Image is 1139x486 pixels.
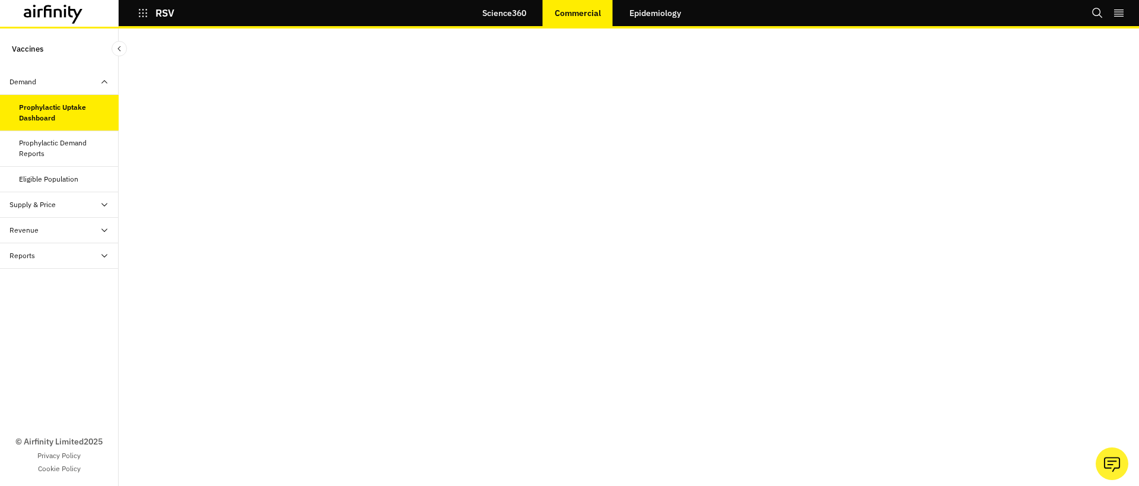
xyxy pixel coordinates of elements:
[555,8,601,18] p: Commercial
[138,3,174,23] button: RSV
[1092,3,1103,23] button: Search
[1096,447,1128,480] button: Ask our analysts
[9,199,56,210] div: Supply & Price
[38,463,81,474] a: Cookie Policy
[155,8,174,18] p: RSV
[19,174,78,185] div: Eligible Population
[15,436,103,448] p: © Airfinity Limited 2025
[12,38,43,60] p: Vaccines
[37,450,81,461] a: Privacy Policy
[9,77,36,87] div: Demand
[19,138,109,159] div: Prophylactic Demand Reports
[9,225,39,236] div: Revenue
[19,102,109,123] div: Prophylactic Uptake Dashboard
[112,41,127,56] button: Close Sidebar
[9,250,35,261] div: Reports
